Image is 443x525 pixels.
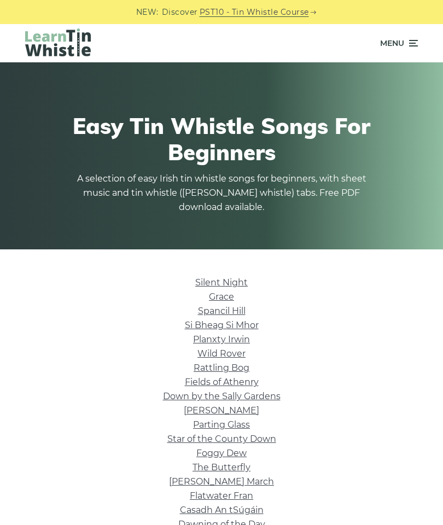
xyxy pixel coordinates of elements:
a: Star of the County Down [167,434,276,444]
a: Wild Rover [197,348,246,359]
a: Casadh An tSúgáin [180,505,264,515]
a: The Butterfly [193,462,250,472]
a: [PERSON_NAME] March [169,476,274,487]
img: LearnTinWhistle.com [25,28,91,56]
a: Flatwater Fran [190,491,253,501]
a: Spancil Hill [198,306,246,316]
a: [PERSON_NAME] [184,405,259,416]
a: Fields of Athenry [185,377,259,387]
a: Rattling Bog [194,363,249,373]
a: Grace [209,291,234,302]
span: Menu [380,30,404,57]
a: Planxty Irwin [193,334,250,345]
p: A selection of easy Irish tin whistle songs for beginners, with sheet music and tin whistle ([PER... [74,172,369,214]
a: Down by the Sally Gardens [163,391,281,401]
a: Silent Night [195,277,248,288]
a: Si­ Bheag Si­ Mhor [185,320,259,330]
a: Foggy Dew [196,448,247,458]
a: Parting Glass [193,419,250,430]
h1: Easy Tin Whistle Songs For Beginners [25,113,418,165]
